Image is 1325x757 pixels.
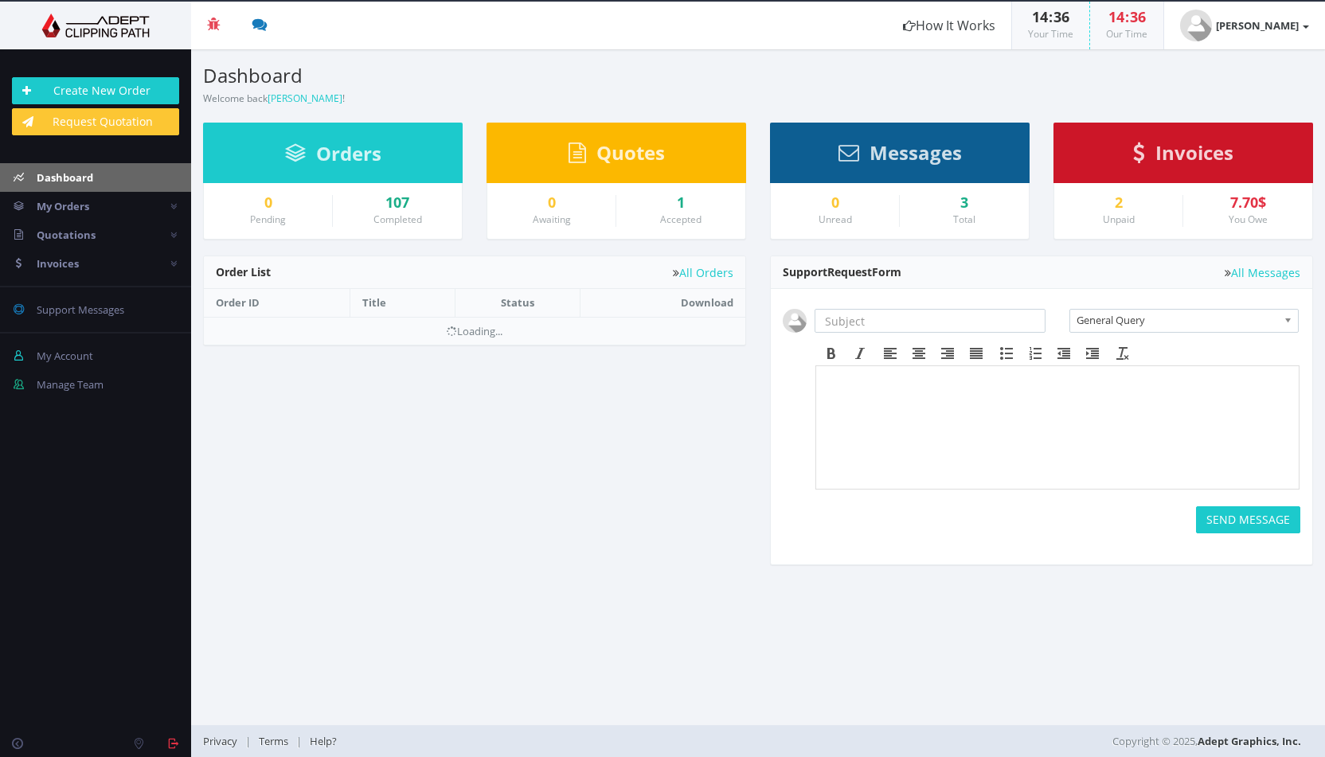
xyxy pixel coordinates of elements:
[912,195,1017,211] div: 3
[827,264,872,279] span: Request
[204,289,350,317] th: Order ID
[203,65,746,86] h3: Dashboard
[37,302,124,317] span: Support Messages
[203,725,943,757] div: | |
[37,199,89,213] span: My Orders
[1028,27,1073,41] small: Your Time
[1155,139,1233,166] span: Invoices
[876,343,905,364] div: Align left
[783,309,807,333] img: user_default.jpg
[1066,195,1171,211] a: 2
[37,377,104,392] span: Manage Team
[268,92,342,105] a: [PERSON_NAME]
[1216,18,1299,33] strong: [PERSON_NAME]
[1108,7,1124,26] span: 14
[905,343,933,364] div: Align center
[846,343,874,364] div: Italic
[37,170,93,185] span: Dashboard
[870,139,962,166] span: Messages
[992,343,1021,364] div: Bullet list
[285,150,381,164] a: Orders
[12,108,179,135] a: Request Quotation
[817,343,846,364] div: Bold
[499,195,604,211] a: 0
[1049,343,1078,364] div: Decrease indent
[783,195,887,211] a: 0
[1077,310,1277,330] span: General Query
[1133,149,1233,163] a: Invoices
[345,195,450,211] a: 107
[1112,733,1301,749] span: Copyright © 2025,
[302,734,345,748] a: Help?
[204,317,745,345] td: Loading...
[1124,7,1130,26] span: :
[455,289,580,317] th: Status
[1229,213,1268,226] small: You Owe
[1198,734,1301,748] a: Adept Graphics, Inc.
[1164,2,1325,49] a: [PERSON_NAME]
[1053,7,1069,26] span: 36
[533,213,571,226] small: Awaiting
[783,264,901,279] span: Support Form
[815,309,1046,333] input: Subject
[1108,343,1137,364] div: Clear formatting
[1032,7,1048,26] span: 14
[1195,195,1300,211] div: 7.70$
[962,343,991,364] div: Justify
[838,149,962,163] a: Messages
[673,267,733,279] a: All Orders
[316,140,381,166] span: Orders
[203,92,345,105] small: Welcome back !
[1180,10,1212,41] img: user_default.jpg
[1225,267,1300,279] a: All Messages
[37,349,93,363] span: My Account
[596,139,665,166] span: Quotes
[569,149,665,163] a: Quotes
[12,77,179,104] a: Create New Order
[12,14,179,37] img: Adept Graphics
[819,213,852,226] small: Unread
[933,343,962,364] div: Align right
[887,2,1011,49] a: How It Works
[1130,7,1146,26] span: 36
[1048,7,1053,26] span: :
[373,213,422,226] small: Completed
[1103,213,1135,226] small: Unpaid
[250,213,286,226] small: Pending
[216,195,320,211] a: 0
[816,366,1299,489] iframe: Rich Text Area. Press ALT-F9 for menu. Press ALT-F10 for toolbar. Press ALT-0 for help
[37,228,96,242] span: Quotations
[1021,343,1049,364] div: Numbered list
[1078,343,1107,364] div: Increase indent
[1106,27,1147,41] small: Our Time
[953,213,975,226] small: Total
[203,734,245,748] a: Privacy
[580,289,745,317] th: Download
[251,734,296,748] a: Terms
[216,264,271,279] span: Order List
[628,195,733,211] a: 1
[37,256,79,271] span: Invoices
[350,289,455,317] th: Title
[660,213,702,226] small: Accepted
[1196,506,1300,533] button: SEND MESSAGE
